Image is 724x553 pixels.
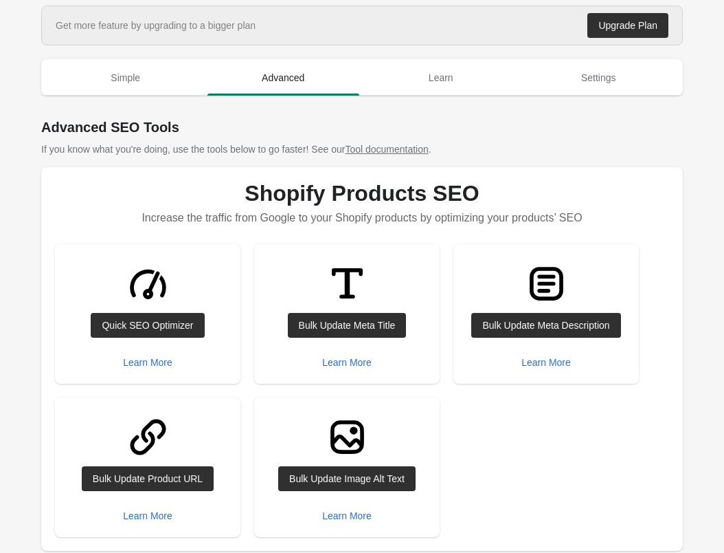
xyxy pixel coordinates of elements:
div: Bulk Update Meta Description [482,320,609,331]
div: Upgrade Plan [598,20,657,31]
div: Learn More [521,357,571,368]
div: Learn More [123,510,172,521]
div: Bulk Update Product URL [93,473,203,484]
button: Learn More [117,503,178,528]
span: Advanced [207,65,360,90]
button: Learn More [516,350,576,375]
a: Bulk Update Product URL [82,466,214,491]
img: ImageMajor-6988ddd70c612d22410311fee7e48670de77a211e78d8e12813237d56ef19ad4.svg [321,411,373,463]
div: Bulk Update Meta Title [299,320,396,331]
div: Get more feature by upgrading to a bigger plan [56,19,256,32]
button: Simple [47,60,205,96]
span: Settings [523,65,675,90]
a: Quick SEO Optimizer [91,313,204,338]
span: Simple [49,65,202,90]
button: Learn [362,60,520,96]
h1: Advanced SEO Tools [41,118,683,137]
p: If you know what you're doing, use the tools below to go faster! See our . [41,142,683,156]
img: TextBlockMajor-3e13e55549f1fe4aa18089e576148c69364b706dfb80755316d4ac7f5c51f4c3.svg [521,258,572,310]
img: GaugeMajor-1ebe3a4f609d70bf2a71c020f60f15956db1f48d7107b7946fc90d31709db45e.svg [122,258,174,310]
button: Learn More [317,350,377,375]
div: Learn More [322,510,372,521]
button: Learn More [317,503,377,528]
a: Tool documentation [345,144,428,155]
div: Quick SEO Optimizer [102,320,193,331]
a: Bulk Update Image Alt Text [278,466,416,491]
a: Upgrade Plan [587,13,668,38]
div: Learn More [322,357,372,368]
img: LinkMinor-ab1ad89fd1997c3bec88bdaa9090a6519f48abaf731dc9ef56a2f2c6a9edd30f.svg [122,411,174,463]
button: Advanced [205,60,363,96]
a: Bulk Update Meta Description [471,313,620,338]
img: TitleMinor-8a5de7e115299b8c2b1df9b13fb5e6d228e26d13b090cf20654de1eaf9bee786.svg [321,258,373,310]
div: Learn More [123,357,172,368]
div: Bulk Update Image Alt Text [289,473,405,484]
span: Learn [365,65,517,90]
a: Bulk Update Meta Title [288,313,407,338]
h1: Shopify Products SEO [55,181,669,206]
p: Increase the traffic from Google to your Shopify products by optimizing your products’ SEO [55,206,669,230]
button: Learn More [117,350,178,375]
button: Settings [520,60,678,96]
